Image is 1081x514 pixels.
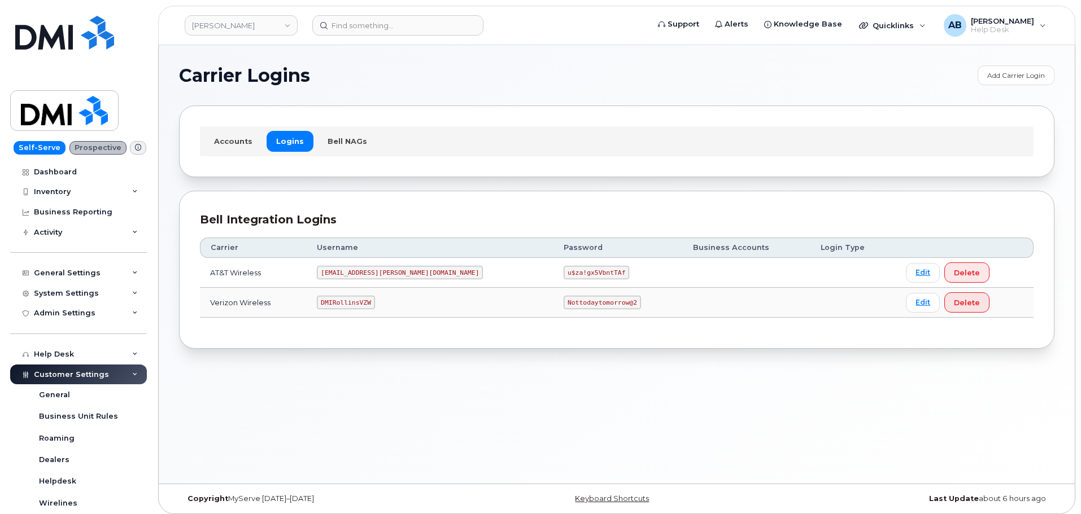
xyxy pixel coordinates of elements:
[317,266,483,279] code: [EMAIL_ADDRESS][PERSON_NAME][DOMAIN_NAME]
[179,67,310,84] span: Carrier Logins
[929,494,979,503] strong: Last Update
[575,494,649,503] a: Keyboard Shortcuts
[204,131,262,151] a: Accounts
[564,296,640,309] code: Nottodaytomorrow@2
[810,238,896,258] th: Login Type
[978,65,1054,85] a: Add Carrier Login
[200,212,1034,228] div: Bell Integration Logins
[200,238,307,258] th: Carrier
[179,494,471,503] div: MyServe [DATE]–[DATE]
[267,131,313,151] a: Logins
[200,258,307,288] td: AT&T Wireless
[188,494,228,503] strong: Copyright
[954,267,980,278] span: Delete
[317,296,374,309] code: DMIRollinsVZW
[944,292,990,313] button: Delete
[954,297,980,308] span: Delete
[762,494,1054,503] div: about 6 hours ago
[307,238,553,258] th: Username
[906,263,940,283] a: Edit
[200,288,307,318] td: Verizon Wireless
[318,131,377,151] a: Bell NAGs
[683,238,811,258] th: Business Accounts
[906,293,940,313] a: Edit
[944,262,990,283] button: Delete
[564,266,629,279] code: u$za!gx5VbntTAf
[553,238,682,258] th: Password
